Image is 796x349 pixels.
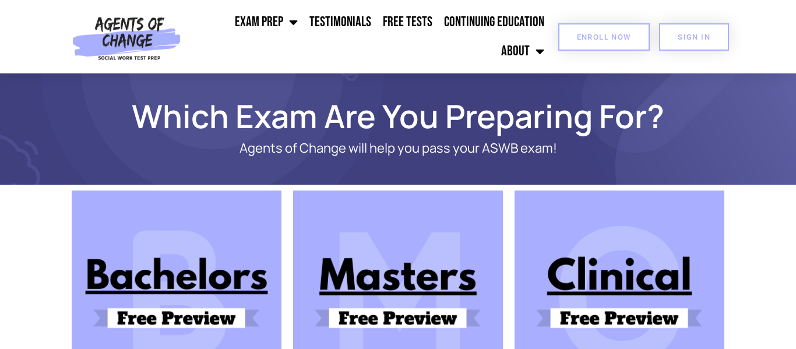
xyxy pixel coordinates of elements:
[577,33,631,41] span: Enroll Now
[304,8,377,37] a: Testimonials
[377,8,438,37] a: Free Tests
[495,37,550,66] a: About
[659,23,729,51] a: SIGN IN
[438,8,550,37] a: Continuing Education
[558,23,650,51] a: Enroll Now
[66,103,730,129] h1: Which Exam Are You Preparing For?
[229,8,304,37] a: Exam Prep
[678,33,710,41] span: SIGN IN
[186,8,550,66] nav: Menu
[112,141,684,156] p: Agents of Change will help you pass your ASWB exam!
